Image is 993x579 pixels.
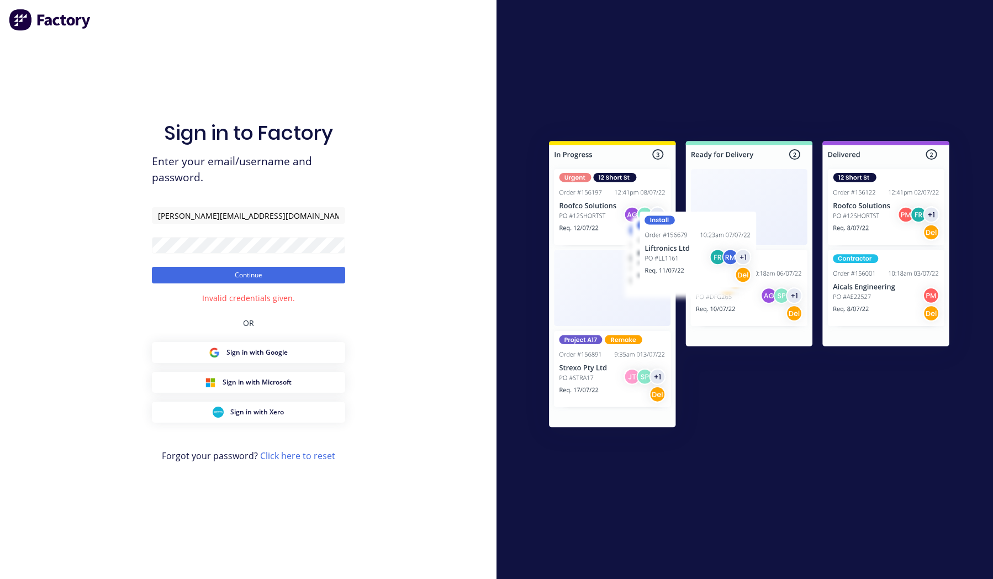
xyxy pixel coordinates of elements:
[152,342,345,363] button: Google Sign inSign in with Google
[164,121,333,145] h1: Sign in to Factory
[152,372,345,393] button: Microsoft Sign inSign in with Microsoft
[223,377,292,387] span: Sign in with Microsoft
[162,449,335,462] span: Forgot your password?
[152,207,345,224] input: Email/Username
[202,292,295,304] div: Invalid credentials given.
[209,347,220,358] img: Google Sign in
[152,402,345,423] button: Xero Sign inSign in with Xero
[230,407,284,417] span: Sign in with Xero
[152,154,345,186] span: Enter your email/username and password.
[213,407,224,418] img: Xero Sign in
[525,119,974,454] img: Sign in
[243,304,254,342] div: OR
[205,377,216,388] img: Microsoft Sign in
[226,348,288,357] span: Sign in with Google
[9,9,92,31] img: Factory
[152,267,345,283] button: Continue
[260,450,335,462] a: Click here to reset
